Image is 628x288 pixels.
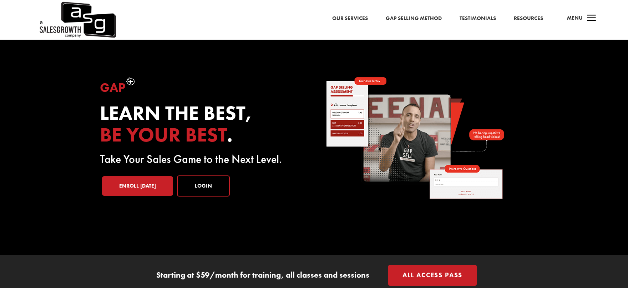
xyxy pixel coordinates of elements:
a: Enroll [DATE] [102,176,173,196]
span: be your best [100,122,227,148]
span: a [584,11,599,26]
a: Testimonials [460,14,496,23]
img: self-paced-sales-course-online [326,77,504,199]
span: Menu [567,14,583,21]
span: Gap [100,79,126,96]
a: Resources [514,14,543,23]
h2: Learn the best, . [100,102,302,150]
p: Take Your Sales Game to the Next Level. [100,155,302,164]
a: Login [177,175,230,197]
a: All Access Pass [388,265,477,286]
img: plus-symbol-white [126,77,135,85]
a: Gap Selling Method [386,14,442,23]
a: Our Services [332,14,368,23]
